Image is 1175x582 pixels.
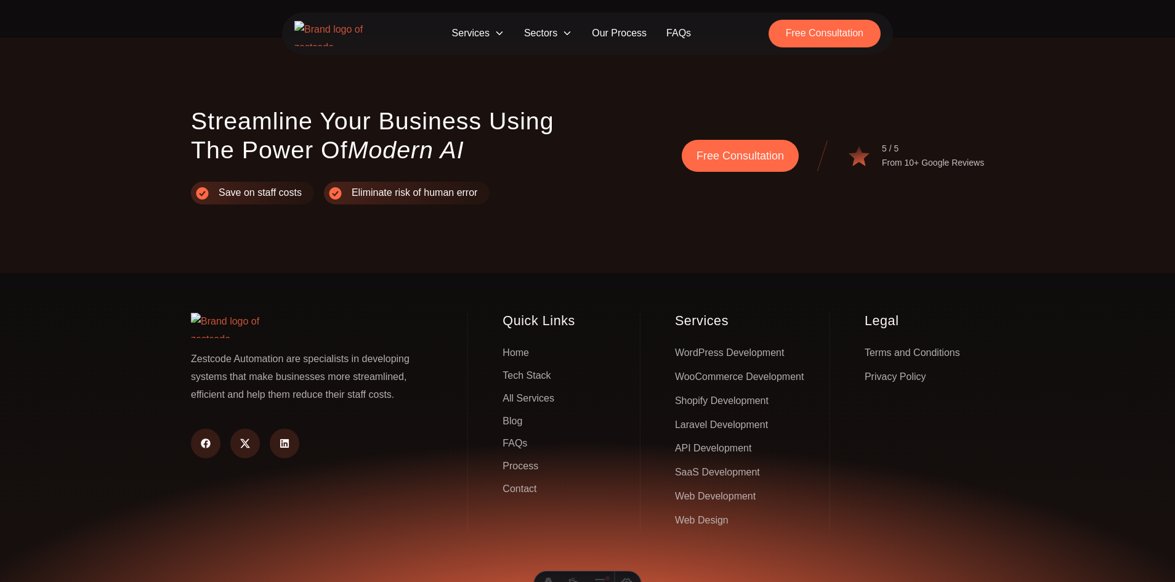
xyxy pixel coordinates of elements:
h3: Legal [865,313,984,329]
a: linkedin [270,429,299,458]
div: 5 / 5 From 10+ Google Reviews [882,142,984,170]
a: Free Consultation [682,140,799,172]
a: Contact [503,480,536,499]
a: Privacy Policy [865,368,926,387]
a: FAQs [656,22,701,45]
a: Process [503,457,538,476]
a: Tech Stack [503,366,551,386]
div: Eliminate risk of human error [324,182,490,205]
img: Brand logo of zestcode automation [294,21,374,46]
a: WooCommerce Development [675,368,804,387]
a: Free Consultation [769,20,881,47]
a: Our Process [582,22,656,45]
div: Save on staff costs [191,182,314,205]
a: facebook [191,429,220,458]
a: API Development [675,439,752,458]
strong: Modern AI [348,136,464,163]
span: Sectors [514,22,582,45]
a: Shopify Development [675,392,769,411]
a: Blog [503,412,522,431]
h3: Quick Links [503,313,605,329]
span: Free Consultation [697,147,784,164]
a: SaaS Development [675,463,760,482]
a: FAQs [503,434,527,453]
a: Terms and Conditions [865,344,960,363]
a: Laravel Development [675,416,768,435]
a: Web Design [675,511,729,530]
a: Web Development [675,487,756,506]
span: Services [442,22,514,45]
h3: Services [675,313,830,329]
a: All Services [503,389,554,408]
img: Brand logo of zestcode automation [191,313,271,338]
a: twitter [230,429,260,458]
h2: Streamline Your Business Using the Power of [191,107,575,164]
p: Zestcode Automation are specialists in developing systems that make businesses more streamlined, ... [191,350,430,403]
a: WordPress Development [675,344,785,363]
a: Home [503,344,529,363]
